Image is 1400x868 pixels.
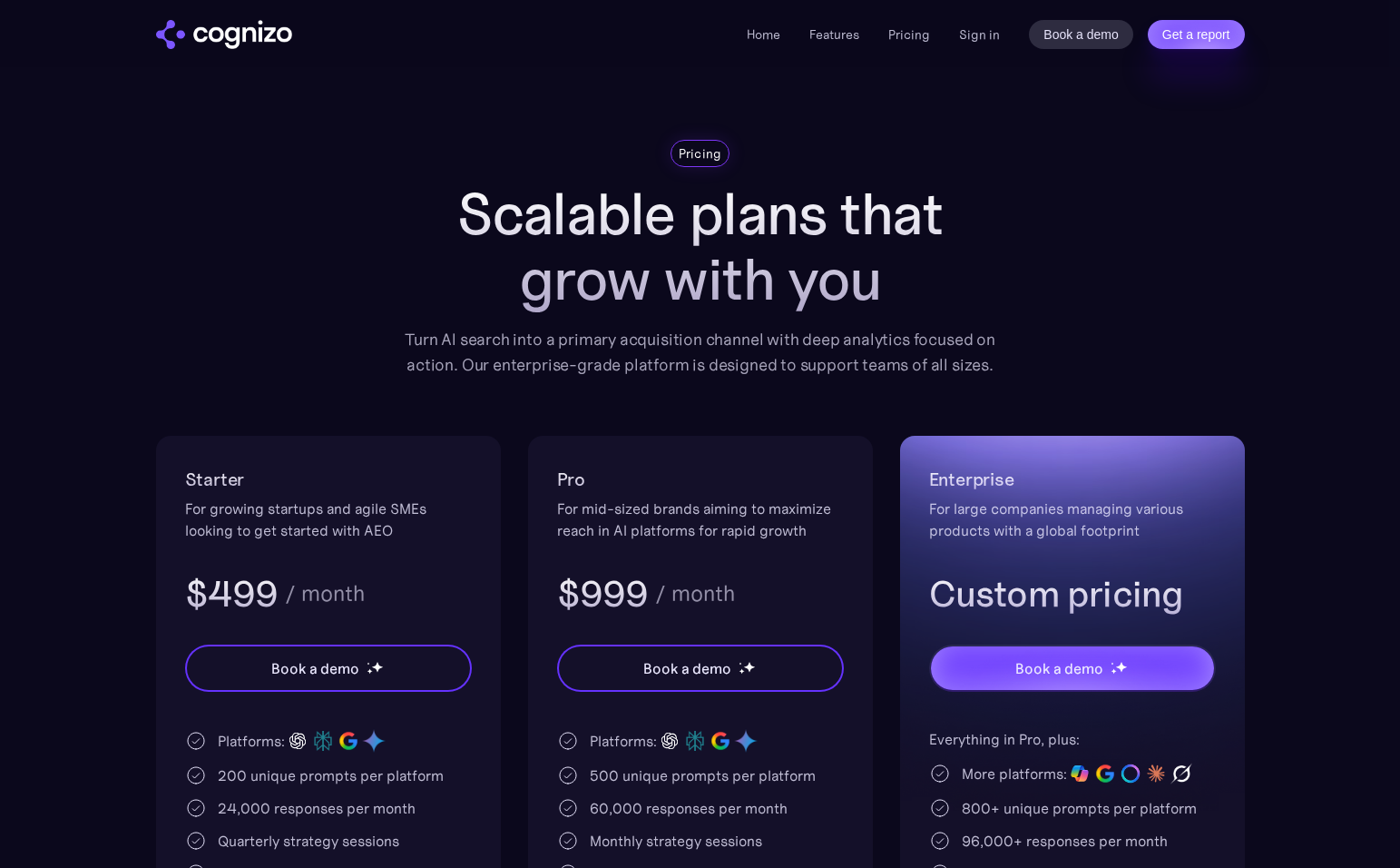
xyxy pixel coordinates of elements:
h1: Scalable plans that grow with you [392,182,1009,312]
a: Book a demo [1029,20,1133,49]
div: 800+ unique prompts per platform [962,797,1197,819]
h2: Enterprise [929,465,1216,494]
img: star [367,668,373,675]
div: 500 unique prompts per platform [590,764,816,786]
img: cognizo logo [156,20,292,49]
div: Pricing [679,144,722,163]
div: For large companies managing various products with a global footprint [929,498,1216,541]
h3: $499 [185,570,279,617]
img: star [739,668,745,675]
div: 200 unique prompts per platform [218,764,444,786]
a: home [156,20,292,49]
div: / month [285,583,365,605]
a: Get a report [1148,20,1245,49]
div: Quarterly strategy sessions [218,830,399,852]
div: Book a demo [643,657,730,679]
img: star [1111,668,1117,675]
div: / month [655,583,735,605]
a: Features [809,26,859,43]
a: Pricing [888,26,930,43]
img: star [739,662,741,665]
a: Sign in [959,24,1000,45]
div: Platforms: [218,730,285,752]
a: Book a demostarstarstar [929,645,1216,692]
h3: $999 [557,570,649,617]
a: Home [747,26,780,43]
a: Book a demostarstarstar [185,645,472,692]
img: star [371,661,383,673]
img: star [743,661,755,673]
div: Platforms: [590,730,657,752]
div: Everything in Pro, plus: [929,728,1216,750]
h2: Pro [557,465,844,494]
div: Book a demo [1015,657,1102,679]
img: star [367,662,369,665]
div: 24,000 responses per month [218,797,416,819]
div: Turn AI search into a primary acquisition channel with deep analytics focused on action. Our ente... [392,327,1009,378]
h2: Starter [185,465,472,494]
img: star [1115,661,1127,673]
div: Monthly strategy sessions [590,830,762,852]
a: Book a demostarstarstar [557,645,844,692]
div: For growing startups and agile SMEs looking to get started with AEO [185,498,472,541]
div: Book a demo [271,657,358,679]
h3: Custom pricing [929,570,1216,617]
div: For mid-sized brands aiming to maximize reach in AI platforms for rapid growth [557,498,844,541]
div: 60,000 responses per month [590,797,788,819]
div: More platforms: [962,763,1067,784]
div: 96,000+ responses per month [962,830,1168,852]
img: star [1111,662,1113,665]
